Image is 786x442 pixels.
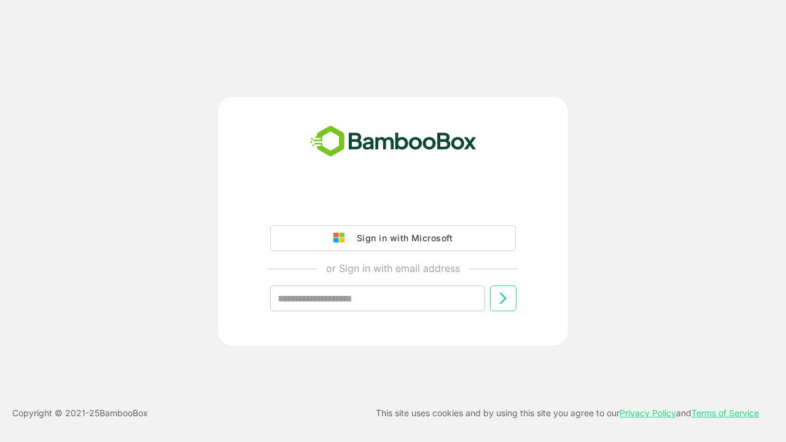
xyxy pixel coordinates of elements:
button: Sign in with Microsoft [270,225,516,251]
p: or Sign in with email address [326,261,460,276]
p: This site uses cookies and by using this site you agree to our and [376,406,759,421]
a: Privacy Policy [620,408,676,418]
div: Sign in with Microsoft [351,230,453,246]
a: Terms of Service [691,408,759,418]
img: bamboobox [303,122,483,162]
p: Copyright © 2021- 25 BambooBox [12,406,148,421]
img: google [333,233,351,244]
